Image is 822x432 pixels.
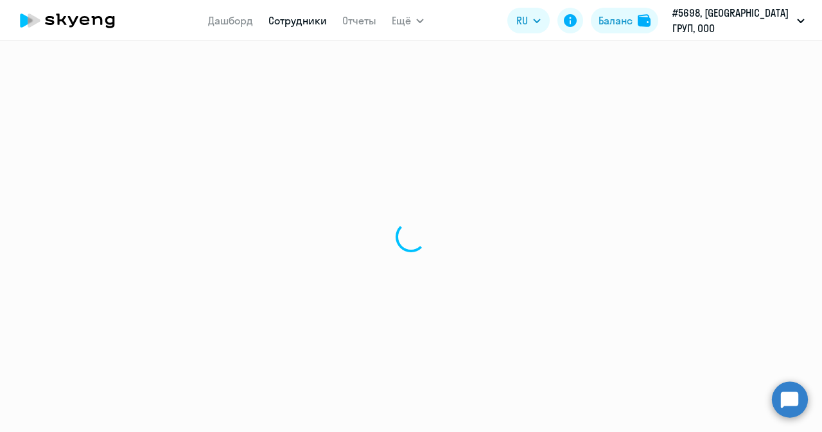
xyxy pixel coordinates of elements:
[599,13,633,28] div: Баланс
[638,14,651,27] img: balance
[666,5,811,36] button: #5698, [GEOGRAPHIC_DATA] ГРУП, ООО
[672,5,792,36] p: #5698, [GEOGRAPHIC_DATA] ГРУП, ООО
[392,13,411,28] span: Ещё
[208,14,253,27] a: Дашборд
[392,8,424,33] button: Ещё
[342,14,376,27] a: Отчеты
[516,13,528,28] span: RU
[268,14,327,27] a: Сотрудники
[507,8,550,33] button: RU
[591,8,658,33] button: Балансbalance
